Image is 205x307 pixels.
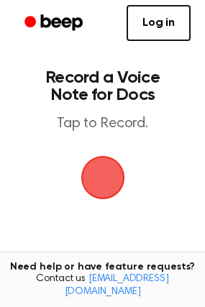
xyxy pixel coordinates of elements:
img: Beep Logo [81,156,124,199]
a: [EMAIL_ADDRESS][DOMAIN_NAME] [65,274,169,297]
p: Tap to Record. [26,115,179,133]
h1: Record a Voice Note for Docs [26,69,179,104]
span: Contact us [9,273,196,298]
a: Beep [14,9,96,37]
a: Log in [127,5,191,41]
